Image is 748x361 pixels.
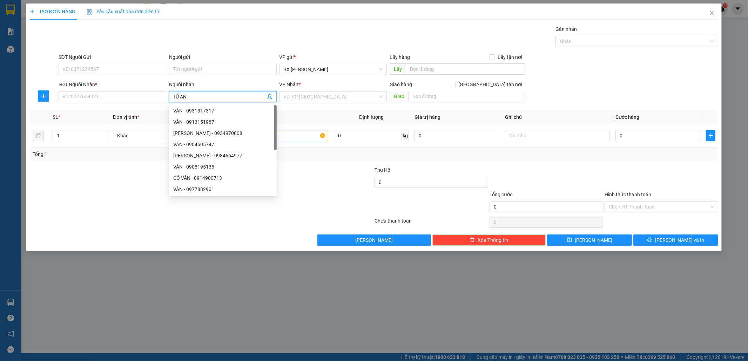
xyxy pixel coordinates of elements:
div: [PERSON_NAME] - 0984664977 [173,152,272,159]
div: [PERSON_NAME] - 0934970808 [173,129,272,137]
div: VÂN - 0908195135 [169,161,277,172]
span: user-add [267,94,272,100]
span: delete [470,237,475,243]
span: Lấy hàng [390,54,410,60]
div: Chưa thanh toán [374,217,489,229]
div: VÂN - 0931317317 [169,105,277,116]
span: plus [706,133,715,138]
span: TẠO ĐƠN HÀNG [30,9,75,14]
div: VÂN - 0931317317 [173,107,272,115]
span: printer [647,237,652,243]
div: THÚY VÂN - 0934970808 [169,128,277,139]
button: delete [33,130,44,141]
div: VÂN - 0904505747 [173,141,272,148]
div: SĐT Người Nhận [59,81,166,88]
img: icon [87,9,92,15]
span: kg [402,130,409,141]
button: plus [38,90,49,102]
span: Yêu cầu xuất hóa đơn điện tử [87,9,160,14]
span: Lấy [390,63,406,75]
button: printer[PERSON_NAME] và In [633,234,718,246]
span: [PERSON_NAME] và In [655,236,704,244]
span: plus [38,93,49,99]
span: plus [30,9,35,14]
div: Người gửi [169,53,277,61]
span: Đơn vị tính [113,114,139,120]
div: VP gửi [279,53,387,61]
div: CÔ VÂN - 0914900713 [173,174,272,182]
span: Khác [117,130,214,141]
span: [PERSON_NAME] [575,236,612,244]
input: Dọc đường [406,63,525,75]
span: Định lượng [359,114,384,120]
div: VÂN LÊ - 0984664977 [169,150,277,161]
div: VÂN - 0908195135 [173,163,272,171]
div: VÂN - 0913151987 [173,118,272,126]
span: [PERSON_NAME] [355,236,393,244]
button: Close [702,4,722,23]
div: Người nhận [169,81,277,88]
span: SL [53,114,58,120]
span: Xóa Thông tin [478,236,508,244]
button: plus [706,130,715,141]
div: VÂN - 0977882901 [169,184,277,195]
button: [PERSON_NAME] [317,234,431,246]
div: Tổng: 1 [33,150,289,158]
span: close [709,10,715,16]
span: Giao [390,91,408,102]
span: BX Phạm Văn Đồng [284,64,383,75]
span: [GEOGRAPHIC_DATA] tận nơi [456,81,525,88]
div: SĐT Người Gửi [59,53,166,61]
span: VP Nhận [279,82,299,87]
span: Cước hàng [615,114,639,120]
span: Thu Hộ [375,167,390,173]
input: Dọc đường [408,91,525,102]
button: save[PERSON_NAME] [547,234,632,246]
label: Hình thức thanh toán [605,192,651,197]
div: VÂN - 0977882901 [173,185,272,193]
th: Ghi chú [502,110,613,124]
span: save [567,237,572,243]
span: Tổng cước [490,192,512,197]
input: 0 [415,130,499,141]
div: VÂN - 0913151987 [169,116,277,128]
label: Gán nhãn [555,26,577,32]
div: VÂN - 0904505747 [169,139,277,150]
span: Lấy tận nơi [495,53,525,61]
span: Giá trị hàng [415,114,440,120]
span: Giao hàng [390,82,412,87]
button: deleteXóa Thông tin [432,234,546,246]
input: Ghi Chú [505,130,610,141]
div: CÔ VÂN - 0914900713 [169,172,277,184]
